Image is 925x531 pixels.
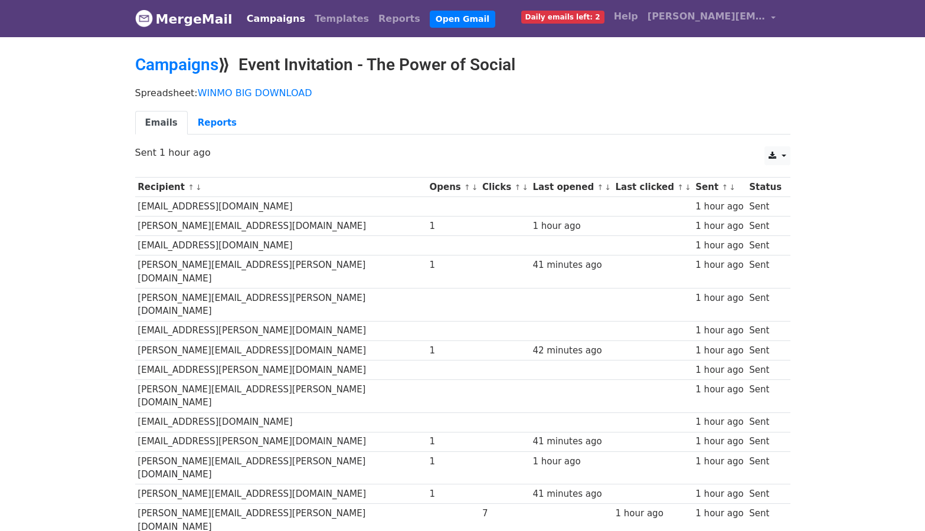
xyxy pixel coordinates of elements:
a: Help [609,5,643,28]
div: 1 hour ago [695,415,743,429]
div: 1 [430,487,477,501]
a: Templates [310,7,374,31]
td: Sent [746,197,784,217]
td: Sent [746,451,784,484]
td: Sent [746,360,784,379]
th: Last clicked [613,178,693,197]
td: [EMAIL_ADDRESS][PERSON_NAME][DOMAIN_NAME] [135,432,427,451]
a: ↓ [685,183,691,192]
div: 1 hour ago [695,219,743,233]
a: ↓ [472,183,478,192]
td: Sent [746,340,784,360]
p: Spreadsheet: [135,87,790,99]
a: [PERSON_NAME][EMAIL_ADDRESS][DOMAIN_NAME] [643,5,781,32]
td: [EMAIL_ADDRESS][DOMAIN_NAME] [135,412,427,432]
h2: ⟫ Event Invitation - The Power of Social [135,55,790,75]
div: 1 hour ago [695,239,743,253]
th: Sent [693,178,747,197]
div: 1 hour ago [695,200,743,214]
td: [EMAIL_ADDRESS][DOMAIN_NAME] [135,197,427,217]
a: Daily emails left: 2 [517,5,609,28]
div: 1 hour ago [695,291,743,305]
a: ↓ [195,183,202,192]
td: [PERSON_NAME][EMAIL_ADDRESS][DOMAIN_NAME] [135,340,427,360]
div: 1 hour ago [695,383,743,396]
th: Recipient [135,178,427,197]
div: 1 hour ago [695,487,743,501]
td: Sent [746,412,784,432]
th: Clicks [479,178,529,197]
div: 41 minutes ago [532,487,609,501]
div: 42 minutes ago [532,344,609,358]
td: Sent [746,379,784,412]
a: ↓ [522,183,528,192]
div: 7 [482,507,527,520]
th: Status [746,178,784,197]
div: 41 minutes ago [532,435,609,448]
div: 1 [430,455,477,468]
span: [PERSON_NAME][EMAIL_ADDRESS][DOMAIN_NAME] [648,9,766,24]
td: [EMAIL_ADDRESS][PERSON_NAME][DOMAIN_NAME] [135,360,427,379]
img: MergeMail logo [135,9,153,27]
div: 1 [430,219,477,233]
div: 1 hour ago [695,258,743,272]
a: MergeMail [135,6,233,31]
td: Sent [746,255,784,289]
a: ↑ [677,183,684,192]
p: Sent 1 hour ago [135,146,790,159]
span: Daily emails left: 2 [521,11,604,24]
a: ↓ [729,183,736,192]
td: Sent [746,289,784,322]
div: 1 hour ago [695,344,743,358]
div: 1 hour ago [532,219,609,233]
td: [PERSON_NAME][EMAIL_ADDRESS][DOMAIN_NAME] [135,217,427,236]
a: ↑ [721,183,728,192]
div: 1 hour ago [615,507,689,520]
a: Campaigns [135,55,218,74]
div: 41 minutes ago [532,258,609,272]
td: [PERSON_NAME][EMAIL_ADDRESS][DOMAIN_NAME] [135,484,427,504]
td: [PERSON_NAME][EMAIL_ADDRESS][PERSON_NAME][DOMAIN_NAME] [135,451,427,484]
a: Reports [374,7,425,31]
td: Sent [746,217,784,236]
div: 1 [430,435,477,448]
a: Emails [135,111,188,135]
th: Opens [427,178,480,197]
td: [PERSON_NAME][EMAIL_ADDRESS][PERSON_NAME][DOMAIN_NAME] [135,379,427,412]
a: Campaigns [242,7,310,31]
td: Sent [746,321,784,340]
a: ↑ [514,183,521,192]
div: 1 hour ago [532,455,609,468]
div: 1 hour ago [695,507,743,520]
div: 1 hour ago [695,455,743,468]
div: 1 [430,258,477,272]
a: ↓ [604,183,611,192]
a: WINMO BIG DOWNLOAD [198,87,312,99]
td: Sent [746,236,784,255]
td: [EMAIL_ADDRESS][PERSON_NAME][DOMAIN_NAME] [135,321,427,340]
th: Last opened [530,178,613,197]
div: 1 [430,344,477,358]
div: 1 hour ago [695,363,743,377]
td: Sent [746,432,784,451]
td: [EMAIL_ADDRESS][DOMAIN_NAME] [135,236,427,255]
td: [PERSON_NAME][EMAIL_ADDRESS][PERSON_NAME][DOMAIN_NAME] [135,289,427,322]
a: Open Gmail [430,11,495,28]
td: [PERSON_NAME][EMAIL_ADDRESS][PERSON_NAME][DOMAIN_NAME] [135,255,427,289]
a: ↑ [597,183,603,192]
a: ↑ [188,183,194,192]
td: Sent [746,484,784,504]
a: ↑ [464,183,470,192]
div: 1 hour ago [695,435,743,448]
div: 1 hour ago [695,324,743,337]
a: Reports [188,111,247,135]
